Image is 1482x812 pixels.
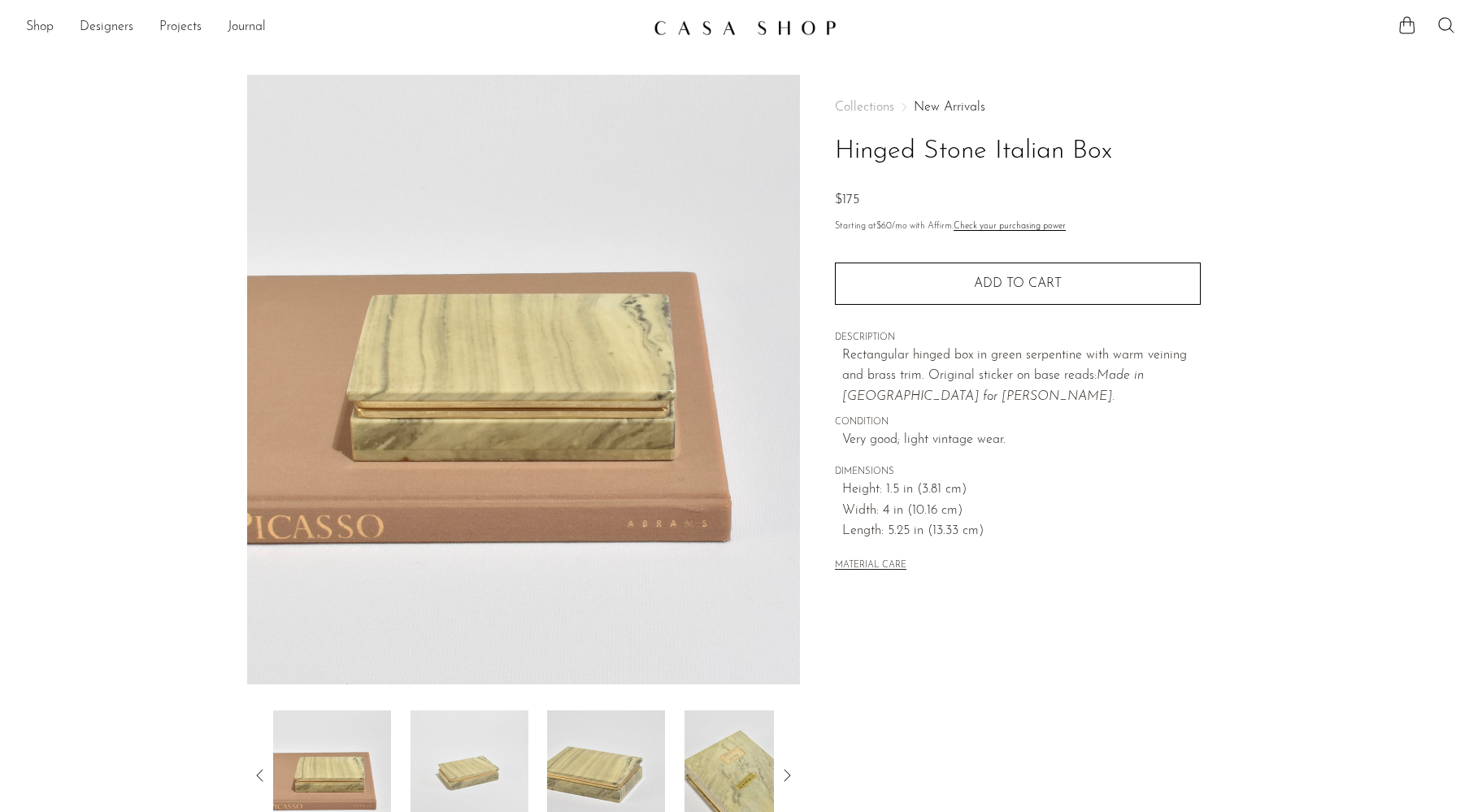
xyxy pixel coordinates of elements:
[26,14,641,41] ul: NEW HEADER MENU
[835,101,1201,114] nav: Breadcrumbs
[835,331,1201,345] span: DESCRIPTION
[914,101,985,114] a: New Arrivals
[835,131,1201,172] h1: Hinged Stone Italian Box
[954,222,1066,231] a: Check your purchasing power - Learn more about Affirm Financing (opens in modal)
[80,17,133,38] a: Designers
[842,480,1201,501] span: Height: 1.5 in (3.81 cm)
[835,465,1201,480] span: DIMENSIONS
[835,415,1201,430] span: CONDITION
[26,17,54,38] a: Shop
[876,222,892,231] span: $60
[835,560,906,572] button: MATERIAL CARE
[974,277,1062,290] span: Add to cart
[835,219,1201,234] p: Starting at /mo with Affirm.
[835,101,894,114] span: Collections
[842,345,1201,408] p: Rectangular hinged box in green serpentine with warm veining and brass trim. Original sticker on ...
[842,430,1201,451] span: Very good; light vintage wear.
[842,521,1201,542] span: Length: 5.25 in (13.33 cm)
[159,17,202,38] a: Projects
[247,75,801,684] img: Hinged Stone Italian Box
[835,263,1201,305] button: Add to cart
[835,193,859,206] span: $175
[842,501,1201,522] span: Width: 4 in (10.16 cm)
[228,17,266,38] a: Journal
[26,14,641,41] nav: Desktop navigation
